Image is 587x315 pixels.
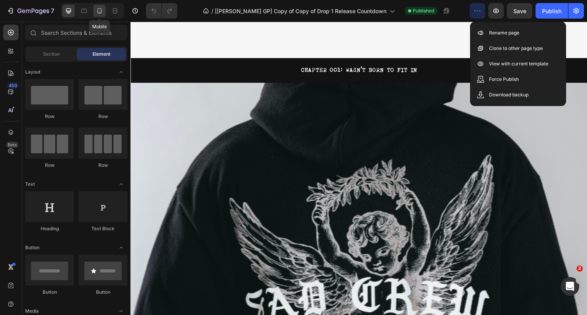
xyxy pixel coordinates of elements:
span: Section [43,51,60,58]
div: Button [79,289,127,296]
div: Publish [542,7,561,15]
span: 2 [577,265,583,272]
div: Beta [6,142,19,148]
span: Toggle open [115,241,127,254]
p: 7 [51,6,54,15]
div: Row [25,113,74,120]
span: Media [25,308,39,315]
span: / [211,7,213,15]
p: Download backup [489,91,529,99]
span: Toggle open [115,178,127,190]
div: Undo/Redo [146,3,177,19]
button: 7 [3,3,58,19]
p: View with current template [489,60,548,68]
span: Text [25,181,35,188]
div: Heading [25,225,74,232]
span: Layout [25,68,40,75]
button: Save [507,3,532,19]
iframe: Design area [130,22,587,315]
span: Save [513,8,526,14]
iframe: Intercom live chat [561,277,579,296]
p: Rename page [489,29,519,37]
p: CHAPTER 001: WASN'T BORN TO FIT IN [1,44,464,55]
span: Published [413,7,434,14]
p: Clone to other page type [489,45,543,52]
div: Row [25,162,74,169]
div: 450 [7,82,19,89]
span: Toggle open [115,66,127,78]
div: Text Block [79,225,127,232]
div: Row [79,162,127,169]
span: Button [25,244,39,251]
div: Button [25,289,74,296]
div: Row [79,113,127,120]
p: Force Publish [489,75,519,83]
span: Element [93,51,110,58]
input: Search Sections & Elements [25,25,127,40]
span: [[PERSON_NAME] GP] Copy of Copy of Drop 1 Release Countdown [215,7,386,15]
button: Publish [536,3,568,19]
